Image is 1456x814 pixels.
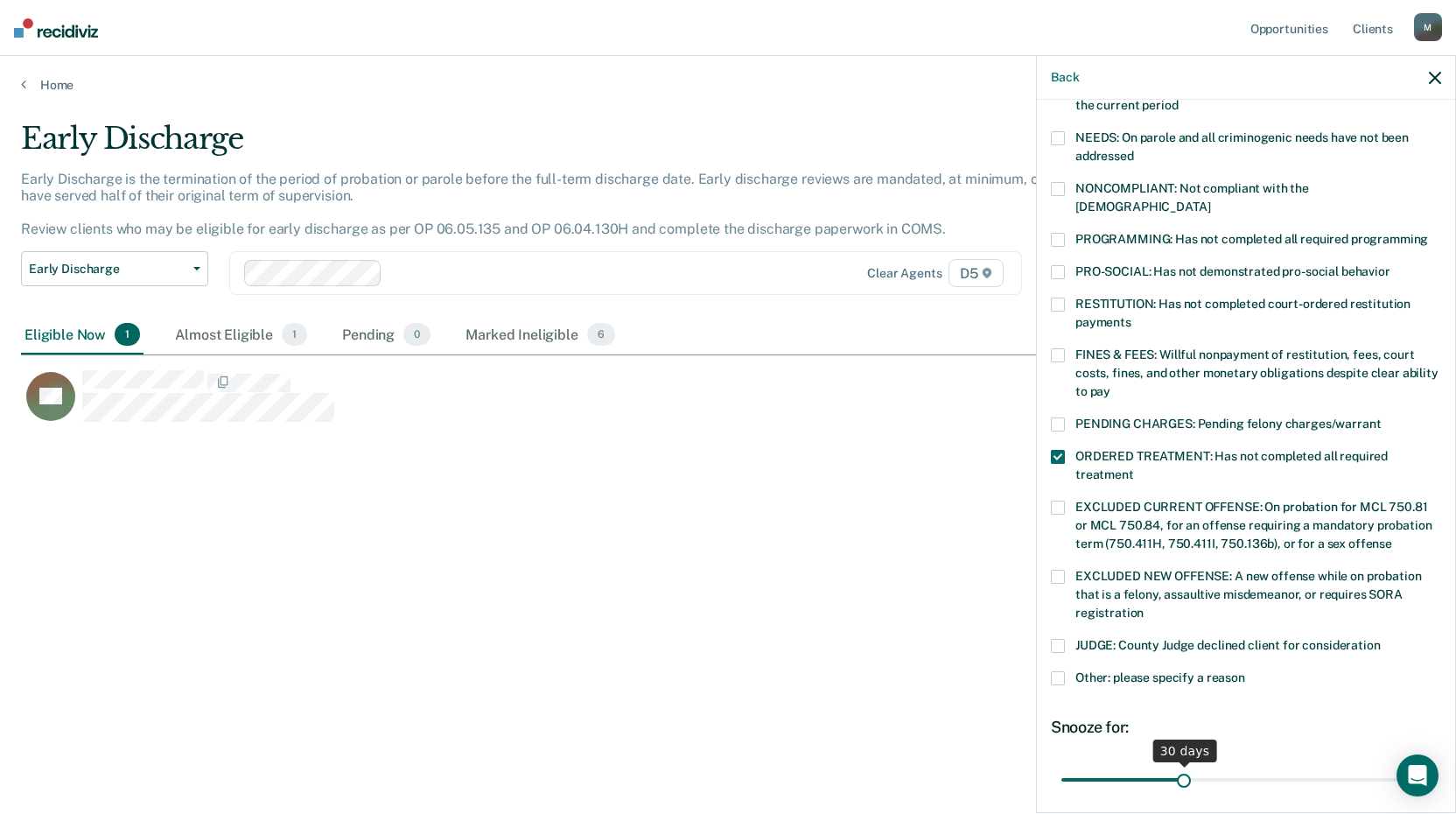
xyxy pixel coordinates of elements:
span: EXCLUDED CURRENT OFFENSE: On probation for MCL 750.81 or MCL 750.84, for an offense requiring a m... [1075,500,1431,551]
div: CaseloadOpportunityCell-0748112 [21,369,1258,439]
img: Recidiviz [14,18,98,38]
span: 1 [282,323,307,346]
span: 6 [587,323,615,346]
div: Open Intercom Messenger [1396,754,1438,796]
span: JUDGE: County Judge declined client for consideration [1075,638,1381,652]
span: EXCLUDED NEW OFFENSE: A new offense while on probation that is a felony, assaultive misdemeanor, ... [1075,569,1421,620]
span: RESTITUTION: Has not completed court-ordered restitution payments [1075,297,1410,329]
span: PROGRAMMING: Has not completed all required programming [1075,232,1428,246]
div: Early Discharge [21,121,1113,171]
a: Home [21,77,1435,93]
span: ORDERED TREATMENT: Has not completed all required treatment [1075,449,1388,481]
div: Clear agents [867,266,941,281]
div: M [1414,13,1442,41]
button: Back [1051,70,1079,85]
span: D5 [948,259,1004,287]
span: PRO-SOCIAL: Has not demonstrated pro-social behavior [1075,264,1390,278]
div: Marked Ineligible [462,316,619,354]
div: Almost Eligible [171,316,311,354]
span: NONCOMPLIANT: Not compliant with the [DEMOGRAPHIC_DATA] [1075,181,1309,214]
span: FINES & FEES: Willful nonpayment of restitution, fees, court costs, fines, and other monetary obl... [1075,347,1438,398]
p: Early Discharge is the termination of the period of probation or parole before the full-term disc... [21,171,1108,238]
span: 0 [403,323,430,346]
div: Snooze for: [1051,718,1441,737]
span: NEEDS: On parole and all criminogenic needs have not been addressed [1075,130,1409,163]
div: Eligible Now [21,316,143,354]
span: 1 [115,323,140,346]
div: 30 days [1153,740,1217,762]
span: FELONY/STATE PROBATION: On parole and also on other state or federal probation supervision for an... [1075,61,1439,112]
span: Early Discharge [29,262,186,277]
div: Pending [339,316,434,354]
span: PENDING CHARGES: Pending felony charges/warrant [1075,417,1381,431]
span: Other: please specify a reason [1075,670,1245,684]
